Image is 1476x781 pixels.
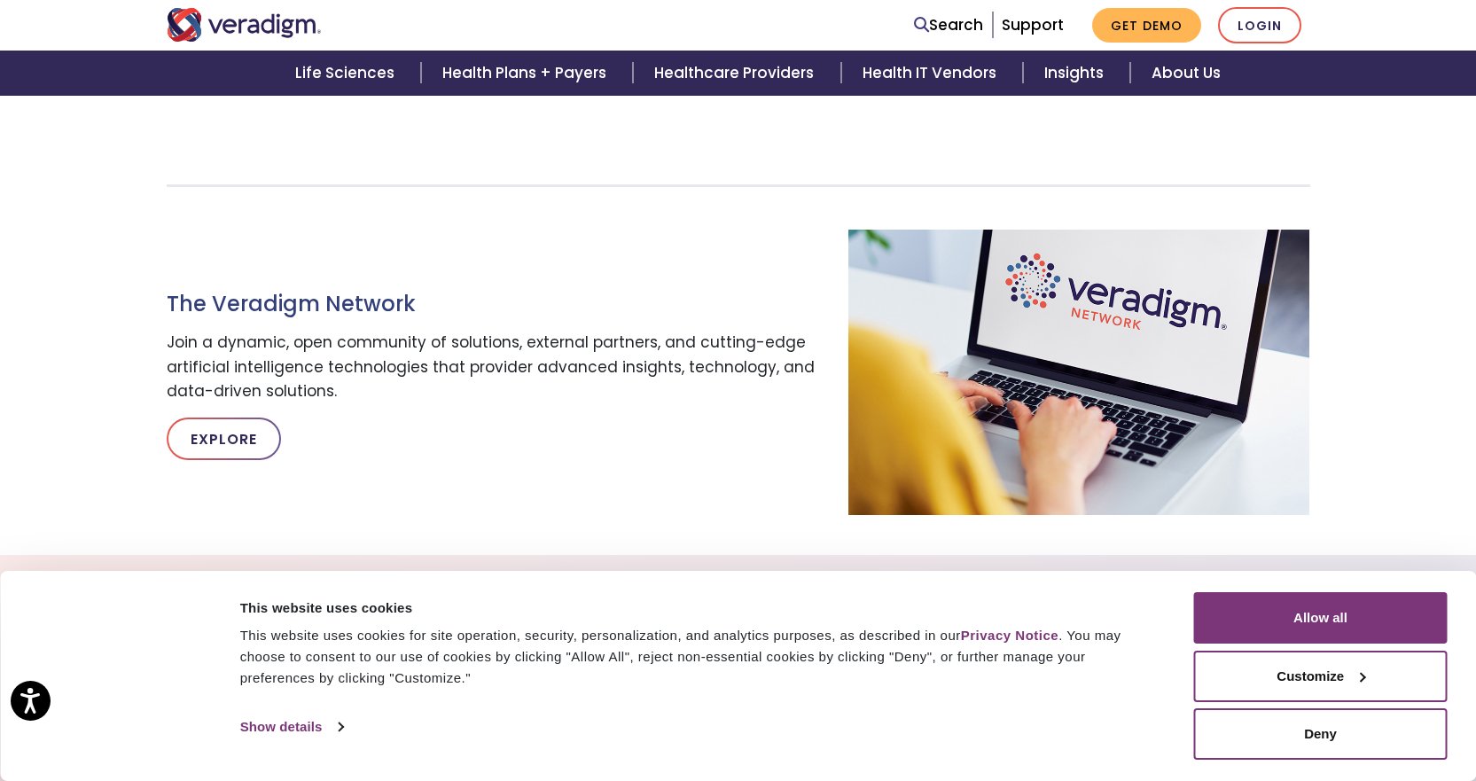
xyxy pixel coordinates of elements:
a: Explore [167,418,281,460]
button: Customize [1194,651,1448,702]
div: This website uses cookies for site operation, security, personalization, and analytics purposes, ... [240,625,1154,689]
a: Health Plans + Payers [421,51,633,96]
div: This website uses cookies [240,597,1154,619]
a: Show details [240,714,343,740]
p: Join a dynamic, open community of solutions, external partners, and cutting-edge artificial intel... [167,331,823,403]
button: Allow all [1194,592,1448,644]
h3: The Veradigm Network [167,292,823,317]
a: Get Demo [1092,8,1201,43]
a: Support [1002,14,1064,35]
a: Health IT Vendors [841,51,1023,96]
a: Search [914,13,983,37]
a: About Us [1130,51,1242,96]
a: Insights [1023,51,1130,96]
img: Veradigm logo [167,8,322,42]
a: Privacy Notice [961,628,1058,643]
iframe: Drift Chat Widget [1136,653,1455,760]
a: Login [1218,7,1301,43]
a: Life Sciences [274,51,421,96]
a: Healthcare Providers [633,51,840,96]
